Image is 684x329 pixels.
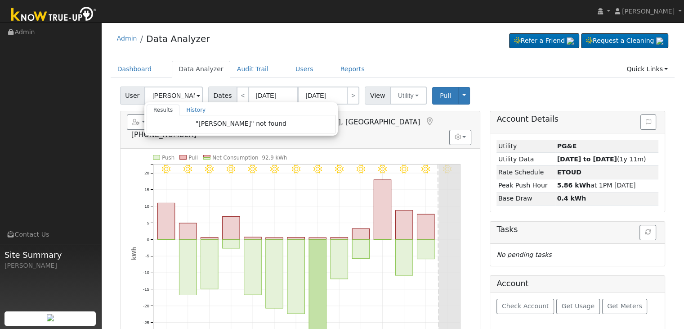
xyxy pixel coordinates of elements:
rect: onclick="" [244,237,261,239]
td: at 1PM [DATE] [555,179,658,192]
rect: onclick="" [395,210,412,240]
img: retrieve [567,37,574,45]
text: kWh [130,247,137,260]
strong: 5.86 kWh [557,182,590,189]
i: 8/14 - Clear [183,164,192,173]
h5: Tasks [496,225,658,234]
rect: onclick="" [287,239,304,314]
button: Refresh [639,225,656,240]
span: (1y 11m) [557,155,646,163]
a: < [237,87,249,105]
img: retrieve [47,314,54,321]
rect: onclick="" [201,237,218,239]
rect: onclick="" [179,223,196,239]
rect: onclick="" [157,203,174,239]
h5: Account Details [496,114,658,124]
input: Select a User [144,87,203,105]
strong: [DATE] to [DATE] [557,155,617,163]
a: Data Analyzer [172,61,230,78]
a: Quick Links [620,61,675,78]
a: > [347,87,359,105]
button: Check Account [496,299,554,314]
span: Get Meters [607,302,642,310]
rect: onclick="" [266,238,283,239]
text: Push [162,155,174,161]
i: 8/13 - Clear [162,164,170,173]
text: Net Consumption -92.9 kWh [212,155,287,161]
h5: Account [496,279,528,288]
text: 5 [147,220,149,225]
text: 10 [144,204,149,209]
rect: onclick="" [395,239,412,275]
text: Pull [188,155,198,161]
span: User [120,87,145,105]
text: -10 [143,270,150,275]
i: 8/15 - Clear [205,164,214,173]
i: 8/18 - Clear [270,164,278,173]
i: 8/24 - Clear [400,164,408,173]
rect: onclick="" [287,237,304,239]
rect: onclick="" [201,239,218,289]
img: Know True-Up [7,5,101,25]
button: Pull [432,87,459,105]
span: Dates [208,87,237,105]
i: 8/17 - Clear [248,164,257,173]
i: 8/22 - Clear [357,164,365,173]
rect: onclick="" [244,239,261,295]
i: 8/19 - Clear [291,164,300,173]
rect: onclick="" [331,238,348,240]
a: Reports [334,61,371,78]
span: Check Account [502,302,549,310]
rect: onclick="" [417,239,434,259]
strong: ID: 13706463, authorized: 02/13/24 [557,142,577,150]
button: Utility [390,87,427,105]
span: "[PERSON_NAME]" not found [196,120,286,127]
span: Get Usage [562,302,595,310]
i: 8/20 - Clear [313,164,322,173]
strong: 0.4 kWh [557,195,586,202]
a: History [179,105,212,115]
a: Map [425,117,434,126]
rect: onclick="" [374,180,391,239]
i: 8/23 - Clear [378,164,387,173]
td: Rate Schedule [496,166,555,179]
a: Results [147,105,180,115]
img: retrieve [656,37,663,45]
rect: onclick="" [222,216,239,239]
a: Audit Trail [230,61,275,78]
td: Base Draw [496,192,555,205]
a: Refer a Friend [509,33,579,49]
span: Pull [440,92,451,99]
rect: onclick="" [331,239,348,279]
strong: L [557,169,581,176]
span: [GEOGRAPHIC_DATA], [GEOGRAPHIC_DATA] [266,118,420,126]
text: 0 [147,237,149,242]
rect: onclick="" [266,239,283,308]
rect: onclick="" [222,239,239,248]
button: Issue History [640,114,656,130]
button: Get Meters [602,299,648,314]
a: Data Analyzer [146,33,210,44]
rect: onclick="" [417,214,434,239]
a: Admin [117,35,137,42]
td: Utility Data [496,153,555,166]
a: Dashboard [111,61,159,78]
i: 8/16 - Clear [227,164,235,173]
text: 15 [144,187,149,192]
a: Users [289,61,320,78]
a: Request a Cleaning [581,33,668,49]
text: 20 [144,170,149,175]
text: -20 [143,303,150,308]
i: No pending tasks [496,251,551,258]
text: -15 [143,287,149,292]
span: [PHONE_NUMBER] [131,130,197,139]
i: 8/21 - MostlyClear [335,164,344,173]
rect: onclick="" [352,239,369,258]
rect: onclick="" [179,239,196,295]
text: -5 [145,253,149,258]
rect: onclick="" [309,238,326,239]
div: [PERSON_NAME] [4,261,96,270]
text: -25 [143,320,149,325]
i: 8/25 - Clear [421,164,430,173]
rect: onclick="" [352,228,369,239]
